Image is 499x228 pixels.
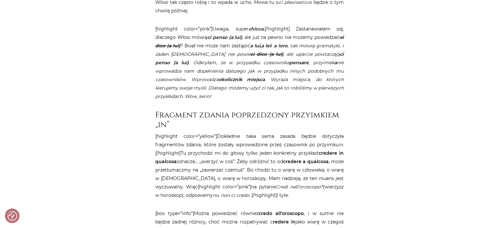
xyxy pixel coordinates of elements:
strong: redere in [273,219,296,225]
p: [highlight color=”yellow”]Dokładnie taka sama zasada będzie dotyczyła fragmentów zdania, które zo... [155,132,344,199]
em: a loro [274,43,287,49]
em: a lui [250,43,260,49]
img: Revisit consent button [7,211,17,221]
strong: pensare [289,60,309,66]
em: ci penso (a lui) [207,34,242,40]
strong: okolicznik miejsca [219,77,265,82]
em: no, non ci credo [213,192,249,198]
em: in [339,142,343,148]
strong: credere a qualcosa [283,159,329,164]
button: Preferencje co do zgód [7,211,17,221]
em: a lei [261,43,271,49]
em: ci [191,43,195,49]
p: [highlight color=”pink”]Uwaga, super .[/highlight] Zastanawiałam się, dlaczego Włosi mówią , ale ... [155,25,344,101]
em: , tak mówią gramatyki. I żaden [DEMOGRAPHIC_DATA] nie powie , ale uparcie powtarzają . Odkryłam, ... [155,43,344,99]
em: chicca [249,26,263,32]
strong: , [250,43,271,49]
del: ci dico (a lui) [250,51,283,57]
strong: credo all’oroscopo [259,210,304,216]
strong: a [334,60,337,66]
em: Credi nell’oroscopo? [276,184,323,190]
h3: Fragment zdania poprzedzony przyimkiem „in” [155,110,344,129]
